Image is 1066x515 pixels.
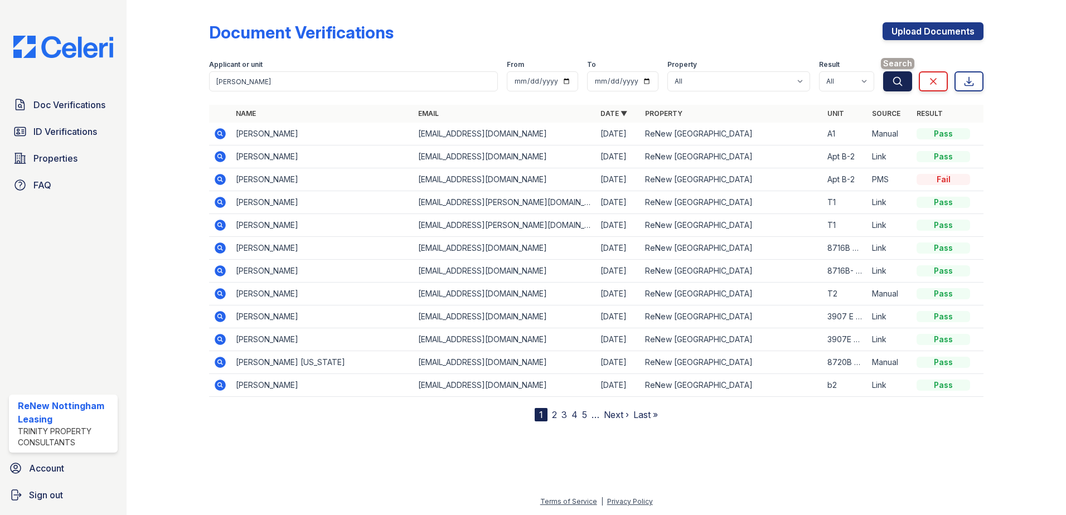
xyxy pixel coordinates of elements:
td: 8720B T-1 [823,351,868,374]
td: T2 [823,283,868,305]
td: 3907 E B-2 [823,305,868,328]
a: Source [872,109,900,118]
td: [EMAIL_ADDRESS][DOMAIN_NAME] [414,237,596,260]
td: Manual [868,283,912,305]
td: b2 [823,374,868,397]
td: ReNew [GEOGRAPHIC_DATA] [641,237,823,260]
div: Pass [917,311,970,322]
td: ReNew [GEOGRAPHIC_DATA] [641,305,823,328]
td: ReNew [GEOGRAPHIC_DATA] [641,145,823,168]
td: ReNew [GEOGRAPHIC_DATA] [641,214,823,237]
div: Pass [917,380,970,391]
a: Next › [604,409,629,420]
td: [DATE] [596,145,641,168]
button: Search [883,71,912,91]
div: Document Verifications [209,22,394,42]
td: [DATE] [596,237,641,260]
div: Pass [917,151,970,162]
div: Pass [917,220,970,231]
a: Properties [9,147,118,169]
div: Fail [917,174,970,185]
span: Search [881,58,914,69]
td: [EMAIL_ADDRESS][DOMAIN_NAME] [414,305,596,328]
span: … [592,408,599,421]
td: Link [868,305,912,328]
td: [DATE] [596,305,641,328]
div: Pass [917,265,970,276]
label: From [507,60,524,69]
a: Doc Verifications [9,94,118,116]
input: Search by name, email, or unit number [209,71,498,91]
td: [PERSON_NAME] [231,283,414,305]
td: [DATE] [596,374,641,397]
label: Applicant or unit [209,60,263,69]
td: Link [868,237,912,260]
a: 5 [582,409,587,420]
td: [DATE] [596,191,641,214]
a: ID Verifications [9,120,118,143]
td: 3907E B-2 [823,328,868,351]
td: [EMAIL_ADDRESS][DOMAIN_NAME] [414,168,596,191]
div: ReNew Nottingham Leasing [18,399,113,426]
td: ReNew [GEOGRAPHIC_DATA] [641,374,823,397]
td: T1 [823,191,868,214]
td: [EMAIL_ADDRESS][PERSON_NAME][DOMAIN_NAME] [414,214,596,237]
a: Terms of Service [540,497,597,506]
td: ReNew [GEOGRAPHIC_DATA] [641,283,823,305]
td: ReNew [GEOGRAPHIC_DATA] [641,328,823,351]
td: Link [868,374,912,397]
td: [EMAIL_ADDRESS][DOMAIN_NAME] [414,123,596,145]
span: Properties [33,152,77,165]
td: [DATE] [596,168,641,191]
div: Pass [917,242,970,254]
td: [DATE] [596,328,641,351]
span: Sign out [29,488,63,502]
td: ReNew [GEOGRAPHIC_DATA] [641,351,823,374]
td: [PERSON_NAME] [231,260,414,283]
div: Trinity Property Consultants [18,426,113,448]
a: Account [4,457,122,479]
div: Pass [917,334,970,345]
div: Pass [917,288,970,299]
span: FAQ [33,178,51,192]
a: Sign out [4,484,122,506]
td: [EMAIL_ADDRESS][DOMAIN_NAME] [414,283,596,305]
a: Email [418,109,439,118]
span: Doc Verifications [33,98,105,111]
td: 8716B- AptB-2 [823,260,868,283]
td: [EMAIL_ADDRESS][DOMAIN_NAME] [414,260,596,283]
td: [EMAIL_ADDRESS][DOMAIN_NAME] [414,351,596,374]
span: Account [29,461,64,475]
td: Manual [868,123,912,145]
td: [PERSON_NAME] [US_STATE] [231,351,414,374]
td: [PERSON_NAME] [231,168,414,191]
td: [PERSON_NAME] [231,214,414,237]
a: FAQ [9,174,118,196]
td: [PERSON_NAME] [231,374,414,397]
div: 1 [535,408,547,421]
td: [EMAIL_ADDRESS][DOMAIN_NAME] [414,328,596,351]
td: [PERSON_NAME] [231,328,414,351]
label: Result [819,60,840,69]
td: 8716B APTB2 [823,237,868,260]
a: 4 [571,409,578,420]
a: Last » [633,409,658,420]
td: Link [868,191,912,214]
img: CE_Logo_Blue-a8612792a0a2168367f1c8372b55b34899dd931a85d93a1a3d3e32e68fde9ad4.png [4,36,122,58]
a: Unit [827,109,844,118]
td: [EMAIL_ADDRESS][DOMAIN_NAME] [414,145,596,168]
td: Manual [868,351,912,374]
td: T1 [823,214,868,237]
div: Pass [917,128,970,139]
td: PMS [868,168,912,191]
td: [DATE] [596,123,641,145]
td: [PERSON_NAME] [231,237,414,260]
div: | [601,497,603,506]
label: Property [667,60,697,69]
td: Apt B-2 [823,145,868,168]
div: Pass [917,197,970,208]
td: Apt B-2 [823,168,868,191]
td: [DATE] [596,214,641,237]
td: ReNew [GEOGRAPHIC_DATA] [641,168,823,191]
